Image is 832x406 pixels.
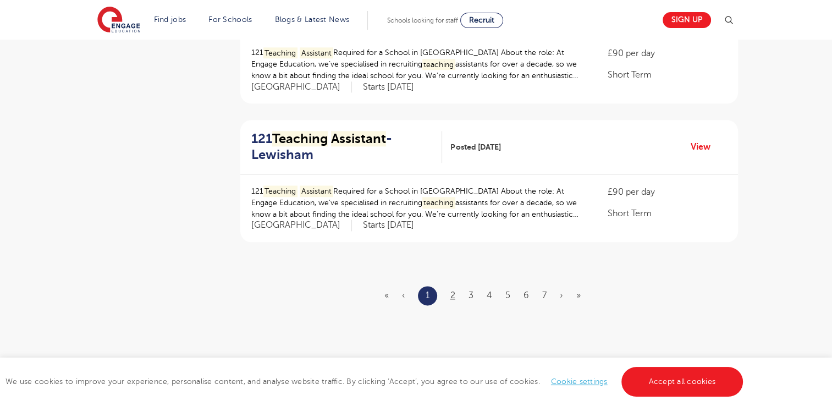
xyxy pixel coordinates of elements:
img: Engage Education [97,7,140,34]
a: Find jobs [154,15,186,24]
mark: Teaching [263,47,298,59]
span: Posted [DATE] [450,141,500,153]
mark: Assistant [300,47,333,59]
a: Blogs & Latest News [275,15,350,24]
mark: Teaching [263,185,298,197]
span: We use cookies to improve your experience, personalise content, and analyse website traffic. By c... [5,377,746,386]
p: Starts [DATE] [363,220,414,231]
a: Recruit [460,13,503,28]
a: 4 [487,290,492,300]
a: Sign up [663,12,711,28]
span: ‹ [402,290,405,300]
a: 7 [542,290,547,300]
a: For Schools [208,15,252,24]
a: 121Teaching Assistant- Lewisham [251,131,443,163]
p: Short Term [608,207,726,220]
a: Next [560,290,563,300]
p: £90 per day [608,47,726,60]
mark: Assistant [331,131,386,146]
a: Accept all cookies [621,367,743,397]
p: Short Term [608,68,726,81]
span: Recruit [469,16,494,24]
a: 3 [469,290,473,300]
mark: teaching [422,197,456,209]
a: View [691,140,719,154]
span: [GEOGRAPHIC_DATA] [251,81,352,93]
h2: 121 - Lewisham [251,131,434,163]
mark: teaching [422,59,456,70]
a: 6 [524,290,529,300]
a: 5 [505,290,510,300]
p: £90 per day [608,185,726,199]
a: 1 [426,288,429,303]
a: Last [576,290,581,300]
p: 121 Required for a School in [GEOGRAPHIC_DATA] About the role: At Engage Education, we’ve special... [251,185,586,220]
a: Cookie settings [551,377,608,386]
p: Starts [DATE] [363,81,414,93]
a: 2 [450,290,455,300]
span: « [384,290,389,300]
mark: Assistant [300,185,333,197]
p: 121 Required for a School in [GEOGRAPHIC_DATA] About the role: At Engage Education, we’ve special... [251,47,586,81]
mark: Teaching [272,131,328,146]
span: [GEOGRAPHIC_DATA] [251,220,352,231]
span: Schools looking for staff [387,17,458,24]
